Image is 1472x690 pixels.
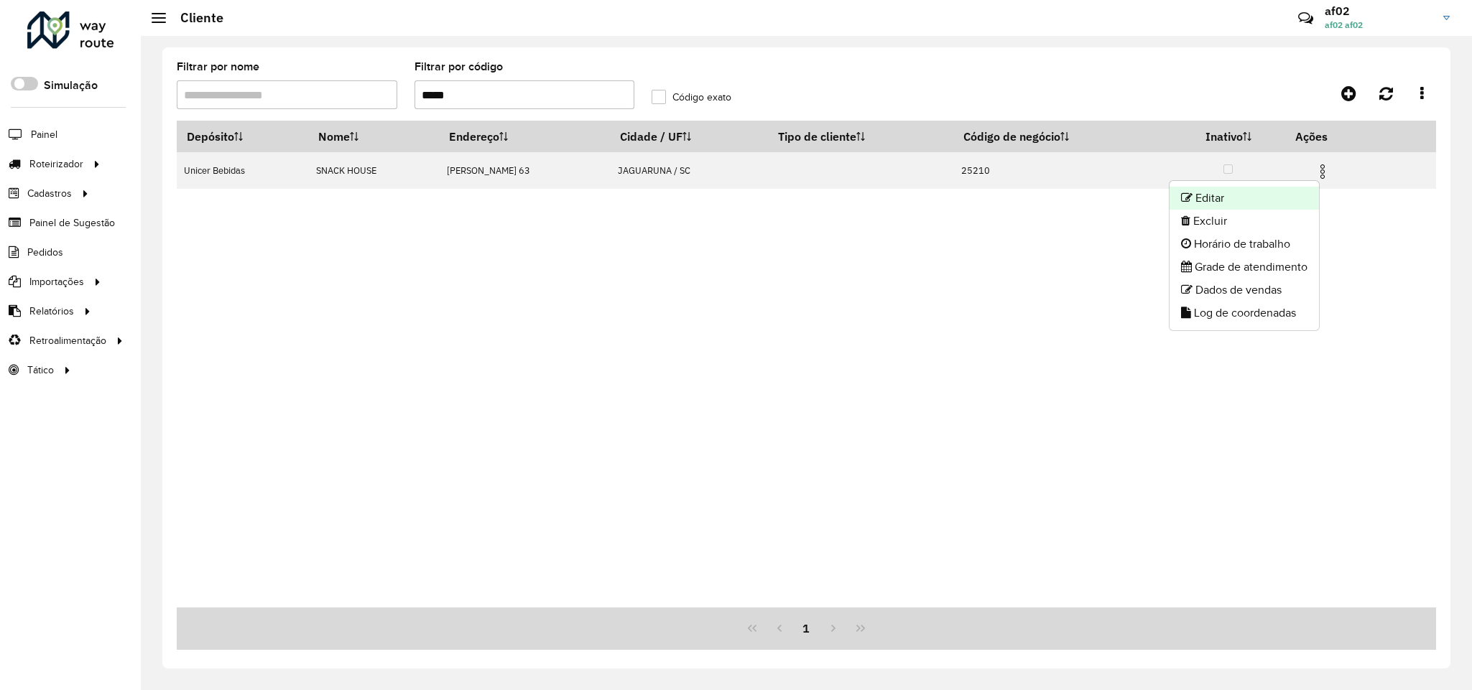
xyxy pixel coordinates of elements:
[440,121,611,152] th: Endereço
[1285,121,1371,151] th: Ações
[1170,279,1319,302] li: Dados de vendas
[1290,3,1321,34] a: Contato Rápido
[166,10,223,26] h2: Cliente
[1325,19,1432,32] span: af02 af02
[29,333,106,348] span: Retroalimentação
[1170,210,1319,233] li: Excluir
[44,77,98,94] label: Simulação
[31,127,57,142] span: Painel
[308,152,439,189] td: SNACK HOUSE
[440,152,611,189] td: [PERSON_NAME] 63
[27,186,72,201] span: Cadastros
[1171,121,1285,152] th: Inativo
[793,615,820,642] button: 1
[27,245,63,260] span: Pedidos
[415,58,503,75] label: Filtrar por código
[1325,4,1432,18] h3: af02
[29,215,115,230] span: Painel de Sugestão
[177,152,308,189] td: Unicer Bebidas
[611,121,769,152] th: Cidade / UF
[177,121,308,152] th: Depósito
[768,121,953,152] th: Tipo de cliente
[29,304,74,319] span: Relatórios
[29,274,84,289] span: Importações
[953,152,1171,189] td: 25210
[308,121,439,152] th: Nome
[1170,233,1319,256] li: Horário de trabalho
[29,157,83,172] span: Roteirizador
[953,121,1171,152] th: Código de negócio
[1170,256,1319,279] li: Grade de atendimento
[1170,187,1319,210] li: Editar
[652,90,731,105] label: Código exato
[611,152,769,189] td: JAGUARUNA / SC
[1170,302,1319,325] li: Log de coordenadas
[177,58,259,75] label: Filtrar por nome
[27,363,54,378] span: Tático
